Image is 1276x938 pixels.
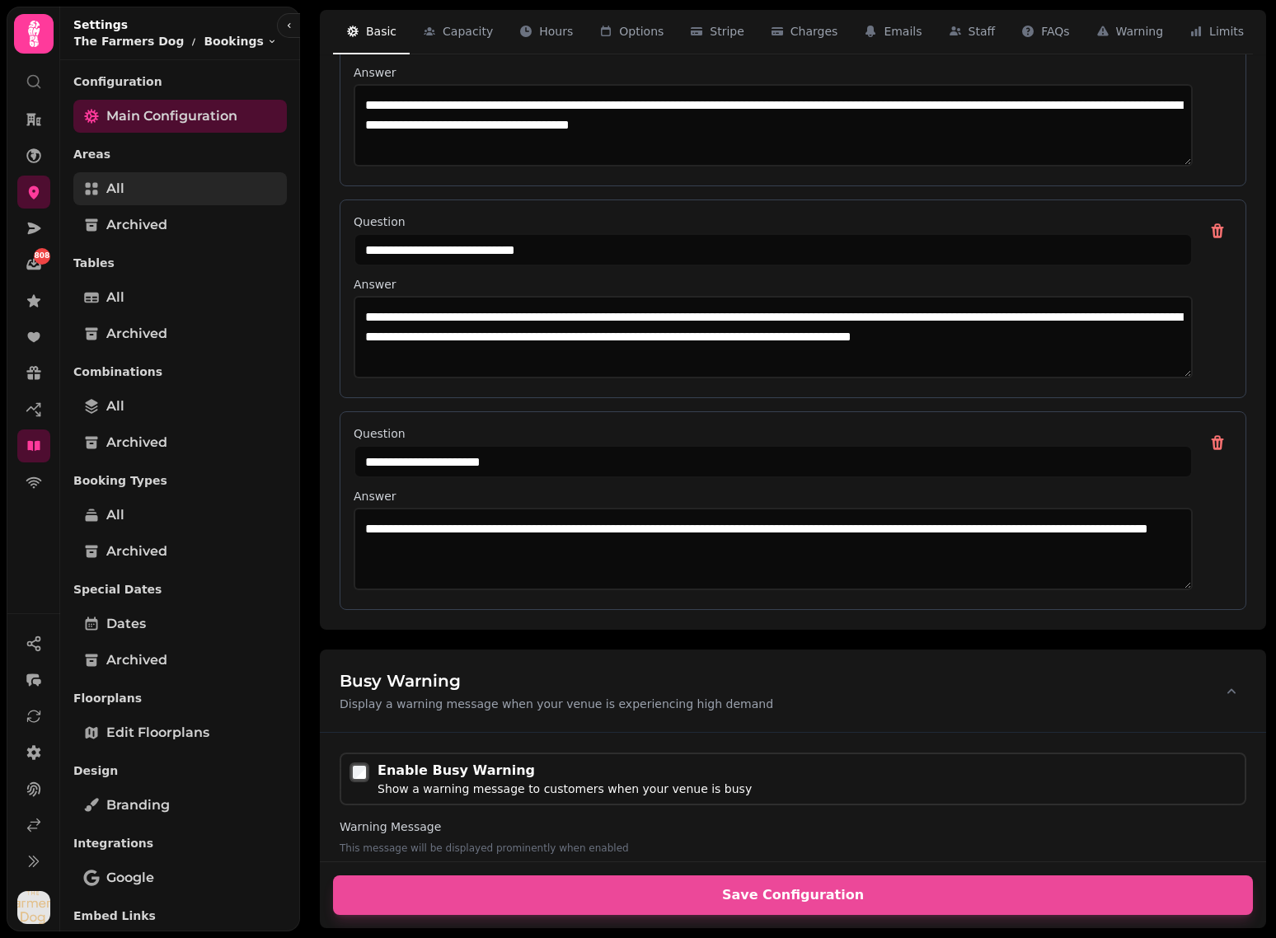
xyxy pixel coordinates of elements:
[354,64,1193,81] label: Answer
[106,396,124,416] span: All
[340,669,773,692] h3: Busy Warning
[73,828,287,858] p: Integrations
[73,67,287,96] p: Configuration
[884,23,922,40] span: Emails
[73,861,287,894] a: Google
[1041,23,1069,40] span: FAQs
[73,317,287,350] a: Archived
[17,891,50,924] img: User avatar
[106,324,167,344] span: Archived
[73,357,287,387] p: Combinations
[73,209,287,242] a: Archived
[204,33,276,49] button: Bookings
[619,23,664,40] span: Options
[106,505,124,525] span: All
[354,425,1193,442] label: Question
[73,33,277,49] nav: breadcrumb
[73,644,287,677] a: Archived
[354,276,1193,293] label: Answer
[73,426,287,459] a: Archived
[1116,23,1164,40] span: Warning
[73,390,287,423] a: All
[106,179,124,199] span: All
[586,10,677,54] button: Options
[73,789,287,822] a: Branding
[677,10,758,54] button: Stripe
[1176,10,1257,54] button: Limits
[106,106,237,126] span: Main Configuration
[73,756,287,786] p: Design
[73,281,287,314] a: All
[73,16,277,33] h2: Settings
[851,10,935,54] button: Emails
[73,139,287,169] p: Areas
[1083,10,1177,54] button: Warning
[73,172,287,205] a: All
[366,23,396,40] span: Basic
[106,288,124,307] span: All
[790,23,838,40] span: Charges
[73,607,287,640] a: Dates
[73,499,287,532] a: All
[106,795,170,815] span: Branding
[506,10,586,54] button: Hours
[73,466,287,495] p: Booking Types
[35,251,50,262] span: 808
[73,683,287,713] p: Floorplans
[106,542,167,561] span: Archived
[106,868,154,888] span: Google
[410,10,506,54] button: Capacity
[73,716,287,749] a: Edit Floorplans
[73,33,184,49] p: The Farmers Dog
[333,10,410,54] button: Basic
[106,215,167,235] span: Archived
[710,23,744,40] span: Stripe
[378,761,752,781] div: Enable Busy Warning
[936,10,1009,54] button: Staff
[73,248,287,278] p: Tables
[340,818,1246,835] label: Warning Message
[758,10,851,54] button: Charges
[73,575,287,604] p: Special Dates
[73,100,287,133] a: Main Configuration
[73,535,287,568] a: Archived
[106,650,167,670] span: Archived
[969,23,996,40] span: Staff
[353,889,1233,902] span: Save Configuration
[106,723,209,743] span: Edit Floorplans
[73,901,287,931] p: Embed Links
[340,842,1246,855] p: This message will be displayed prominently when enabled
[378,781,752,797] div: Show a warning message to customers when your venue is busy
[539,23,573,40] span: Hours
[14,891,54,924] button: User avatar
[443,23,493,40] span: Capacity
[106,433,167,453] span: Archived
[106,614,146,634] span: Dates
[354,213,1193,230] label: Question
[354,488,1193,504] label: Answer
[333,875,1253,915] button: Save Configuration
[17,248,50,281] a: 808
[1209,23,1244,40] span: Limits
[340,696,773,712] p: Display a warning message when your venue is experiencing high demand
[1008,10,1082,54] button: FAQs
